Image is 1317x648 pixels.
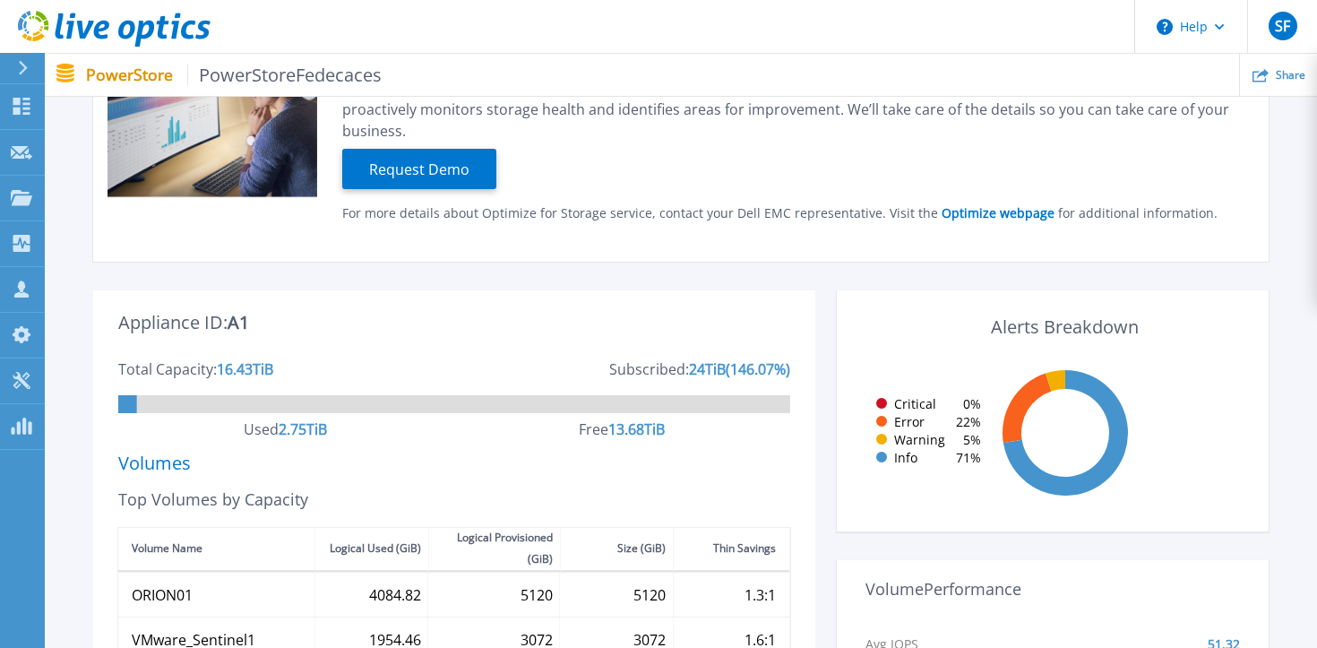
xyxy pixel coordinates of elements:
[217,362,273,376] div: 16.43 TiB
[869,415,925,429] div: Error
[956,451,981,465] span: 71 %
[963,397,981,411] span: 0 %
[1275,19,1290,33] span: SF
[689,362,726,376] div: 24 TiB
[726,362,790,376] div: ( 146.07 %)
[521,632,553,646] div: 3072
[745,587,776,601] div: 1.3:1
[608,422,665,436] div: 13.68 TiB
[118,362,217,376] div: Total Capacity:
[938,204,1058,221] a: Optimize webpage
[609,362,689,376] div: Subscribed:
[342,149,496,189] button: Request Demo
[342,56,1244,142] div: Through ongoing analysis and personalized guidance, helps keep your Dell EMC Powerstore systems o...
[521,587,553,601] div: 5120
[1276,70,1305,81] span: Share
[362,159,477,180] span: Request Demo
[713,538,776,559] div: Thin Savings
[869,451,917,465] div: Info
[869,433,945,447] div: Warning
[132,587,193,601] div: ORION01
[244,422,279,436] div: Used
[279,422,327,436] div: 2.75 TiB
[617,538,666,559] div: Size (GiB)
[869,397,936,411] div: Critical
[132,538,202,559] div: Volume Name
[956,415,981,429] span: 22 %
[118,456,790,471] div: Volumes
[745,632,776,646] div: 1.6:1
[865,571,1240,607] h3: Volume Performance
[369,632,421,646] div: 1954.46
[633,632,666,646] div: 3072
[118,492,790,506] div: Top Volumes by Capacity
[342,206,1244,220] div: For more details about Optimize for Storage service, contact your Dell EMC representative. Visit ...
[963,433,981,447] span: 5 %
[579,422,608,436] div: Free
[228,315,249,362] div: A1
[86,65,383,85] p: PowerStore
[187,65,383,85] span: PowerStoreFedecaces
[132,632,255,646] div: VMware_Sentinel1
[369,587,421,601] div: 4084.82
[862,302,1269,349] div: Alerts Breakdown
[330,538,421,559] div: Logical Used (GiB)
[633,587,666,601] div: 5120
[118,315,228,330] div: Appliance ID:
[435,527,553,570] div: Logical Provisioned (GiB)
